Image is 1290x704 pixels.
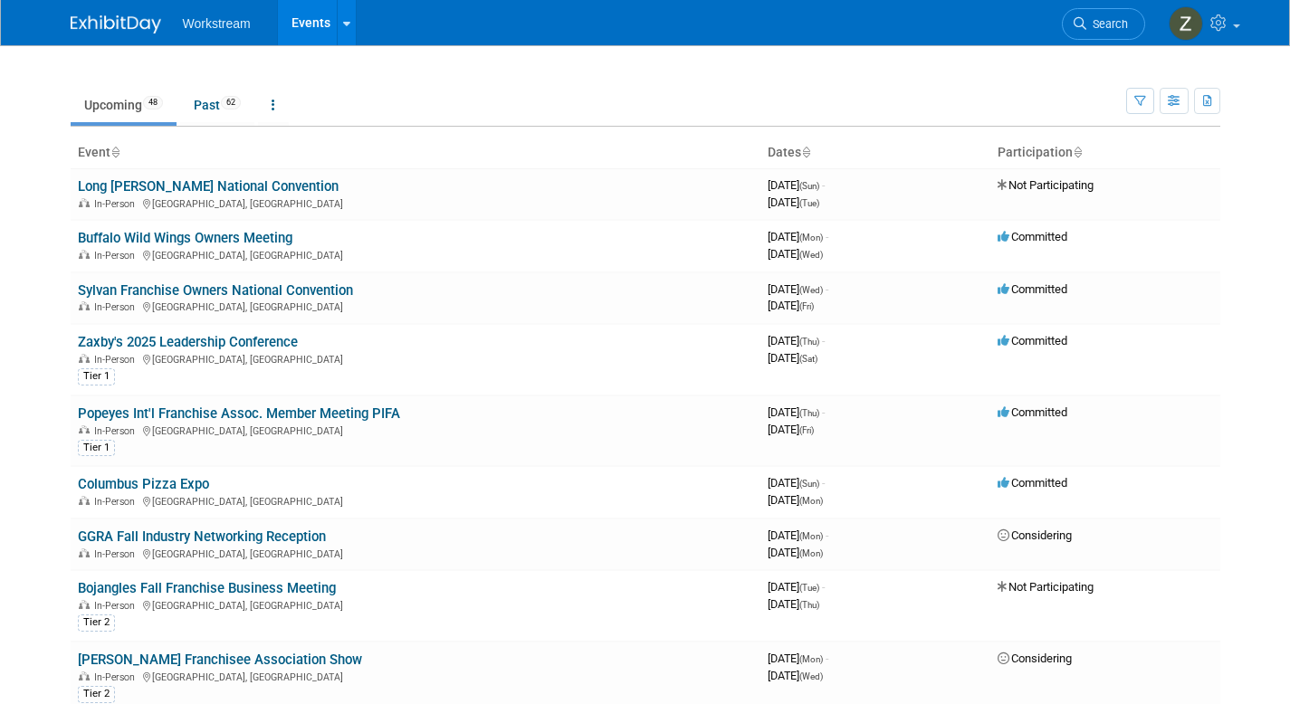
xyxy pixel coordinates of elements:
[799,337,819,347] span: (Thu)
[1073,145,1082,159] a: Sort by Participation Type
[78,493,753,508] div: [GEOGRAPHIC_DATA], [GEOGRAPHIC_DATA]
[94,425,140,437] span: In-Person
[799,198,819,208] span: (Tue)
[768,580,825,594] span: [DATE]
[768,476,825,490] span: [DATE]
[799,301,814,311] span: (Fri)
[799,600,819,610] span: (Thu)
[79,250,90,259] img: In-Person Event
[799,354,817,364] span: (Sat)
[768,423,814,436] span: [DATE]
[998,334,1067,347] span: Committed
[799,479,819,489] span: (Sun)
[768,528,828,542] span: [DATE]
[78,669,753,683] div: [GEOGRAPHIC_DATA], [GEOGRAPHIC_DATA]
[822,580,825,594] span: -
[768,652,828,665] span: [DATE]
[79,425,90,434] img: In-Person Event
[768,334,825,347] span: [DATE]
[799,233,823,243] span: (Mon)
[78,528,326,545] a: GGRA Fall Industry Networking Reception
[799,408,819,418] span: (Thu)
[799,285,823,295] span: (Wed)
[768,546,823,559] span: [DATE]
[78,368,115,385] div: Tier 1
[768,669,823,682] span: [DATE]
[94,354,140,366] span: In-Person
[768,597,819,611] span: [DATE]
[78,597,753,612] div: [GEOGRAPHIC_DATA], [GEOGRAPHIC_DATA]
[78,247,753,262] div: [GEOGRAPHIC_DATA], [GEOGRAPHIC_DATA]
[94,671,140,683] span: In-Person
[78,334,298,350] a: Zaxby's 2025 Leadership Conference
[998,178,1094,192] span: Not Participating
[826,528,828,542] span: -
[822,405,825,419] span: -
[78,580,336,596] a: Bojangles Fall Franchise Business Meeting
[799,548,823,558] span: (Mon)
[71,15,161,33] img: ExhibitDay
[79,600,90,609] img: In-Person Event
[94,250,140,262] span: In-Person
[79,198,90,207] img: In-Person Event
[78,351,753,366] div: [GEOGRAPHIC_DATA], [GEOGRAPHIC_DATA]
[768,493,823,507] span: [DATE]
[180,88,254,122] a: Past62
[71,138,760,168] th: Event
[78,405,400,422] a: Popeyes Int'l Franchise Assoc. Member Meeting PIFA
[768,282,828,296] span: [DATE]
[799,531,823,541] span: (Mon)
[801,145,810,159] a: Sort by Start Date
[78,546,753,560] div: [GEOGRAPHIC_DATA], [GEOGRAPHIC_DATA]
[78,230,292,246] a: Buffalo Wild Wings Owners Meeting
[799,654,823,664] span: (Mon)
[826,652,828,665] span: -
[768,299,814,312] span: [DATE]
[768,230,828,243] span: [DATE]
[799,250,823,260] span: (Wed)
[826,230,828,243] span: -
[998,528,1072,542] span: Considering
[1169,6,1203,41] img: Zakiyah Hanani
[78,299,753,313] div: [GEOGRAPHIC_DATA], [GEOGRAPHIC_DATA]
[94,496,140,508] span: In-Person
[71,88,177,122] a: Upcoming48
[768,178,825,192] span: [DATE]
[998,476,1067,490] span: Committed
[78,440,115,456] div: Tier 1
[822,334,825,347] span: -
[183,16,251,31] span: Workstream
[998,405,1067,419] span: Committed
[768,405,825,419] span: [DATE]
[94,600,140,612] span: In-Person
[221,96,241,109] span: 62
[768,195,819,209] span: [DATE]
[826,282,828,296] span: -
[78,195,753,210] div: [GEOGRAPHIC_DATA], [GEOGRAPHIC_DATA]
[79,548,90,557] img: In-Person Event
[110,145,119,159] a: Sort by Event Name
[78,652,362,668] a: [PERSON_NAME] Franchisee Association Show
[822,178,825,192] span: -
[94,198,140,210] span: In-Person
[78,686,115,702] div: Tier 2
[822,476,825,490] span: -
[79,301,90,310] img: In-Person Event
[998,580,1094,594] span: Not Participating
[78,614,115,631] div: Tier 2
[94,301,140,313] span: In-Person
[78,282,353,299] a: Sylvan Franchise Owners National Convention
[799,583,819,593] span: (Tue)
[998,230,1067,243] span: Committed
[79,671,90,680] img: In-Person Event
[990,138,1220,168] th: Participation
[760,138,990,168] th: Dates
[1086,17,1128,31] span: Search
[79,354,90,363] img: In-Person Event
[799,496,823,506] span: (Mon)
[799,425,814,435] span: (Fri)
[94,548,140,560] span: In-Person
[998,282,1067,296] span: Committed
[799,181,819,191] span: (Sun)
[79,496,90,505] img: In-Person Event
